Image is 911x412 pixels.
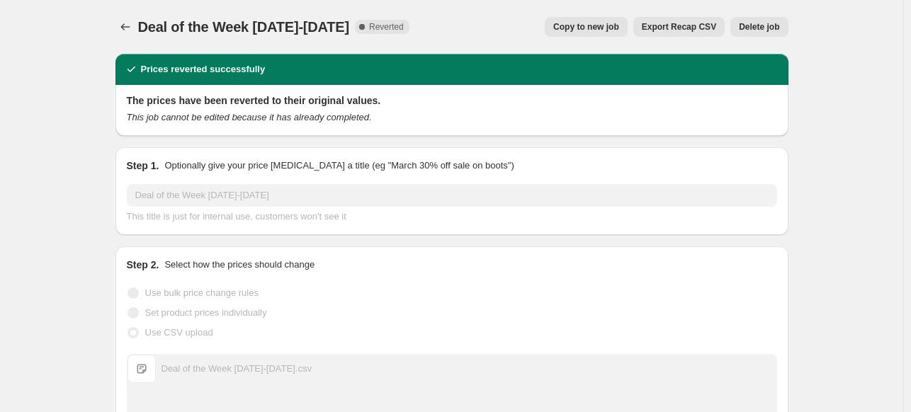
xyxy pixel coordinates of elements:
input: 30% off holiday sale [127,184,777,207]
span: This title is just for internal use, customers won't see it [127,211,346,222]
h2: The prices have been reverted to their original values. [127,93,777,108]
p: Optionally give your price [MEDICAL_DATA] a title (eg "March 30% off sale on boots") [164,159,514,173]
span: Delete job [739,21,779,33]
button: Export Recap CSV [633,17,725,37]
span: Reverted [369,21,404,33]
h2: Prices reverted successfully [141,62,266,76]
h2: Step 2. [127,258,159,272]
div: Deal of the Week [DATE]-[DATE].csv [162,362,312,376]
span: Deal of the Week [DATE]-[DATE] [138,19,349,35]
h2: Step 1. [127,159,159,173]
span: Copy to new job [553,21,619,33]
p: Select how the prices should change [164,258,315,272]
span: Export Recap CSV [642,21,716,33]
button: Copy to new job [545,17,628,37]
button: Delete job [730,17,788,37]
span: Set product prices individually [145,307,267,318]
i: This job cannot be edited because it has already completed. [127,112,372,122]
span: Use CSV upload [145,327,213,338]
button: Price change jobs [115,17,135,37]
span: Use bulk price change rules [145,287,259,298]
